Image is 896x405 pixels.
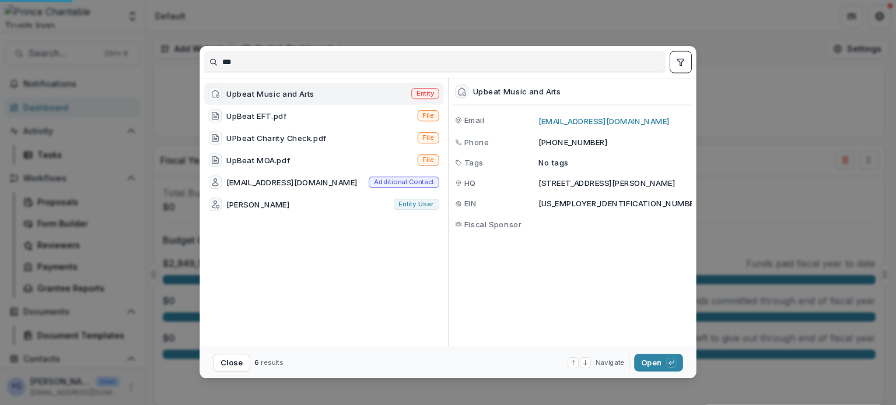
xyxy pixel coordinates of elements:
[538,136,689,148] p: [PHONE_NUMBER]
[226,154,290,166] div: UpBeat MOA.pdf
[226,177,358,188] div: [EMAIL_ADDRESS][DOMAIN_NAME]
[422,156,434,164] span: File
[226,132,327,144] div: UPbeat Charity Check.pdf
[538,198,702,209] p: [US_EMPLOYER_IDENTIFICATION_NUMBER]
[596,358,625,368] span: Navigate
[374,178,435,186] span: Additional contact
[226,88,314,100] div: Upbeat Music and Arts
[538,117,670,126] a: [EMAIL_ADDRESS][DOMAIN_NAME]
[226,199,289,210] div: [PERSON_NAME]
[464,218,521,230] span: Fiscal Sponsor
[422,111,434,119] span: File
[464,198,477,209] span: EIN
[538,157,569,168] p: No tags
[634,354,683,371] button: Open
[226,110,287,122] div: UpBeat EFT.pdf
[416,89,434,97] span: Entity
[261,358,283,367] span: results
[464,177,476,189] span: HQ
[538,177,689,189] p: [STREET_ADDRESS][PERSON_NAME]
[213,354,250,371] button: Close
[422,133,434,142] span: File
[670,51,692,73] button: toggle filters
[473,87,561,96] div: Upbeat Music and Arts
[398,200,434,208] span: Entity user
[464,114,485,126] span: Email
[254,358,259,367] span: 6
[464,136,489,148] span: Phone
[464,157,484,168] span: Tags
